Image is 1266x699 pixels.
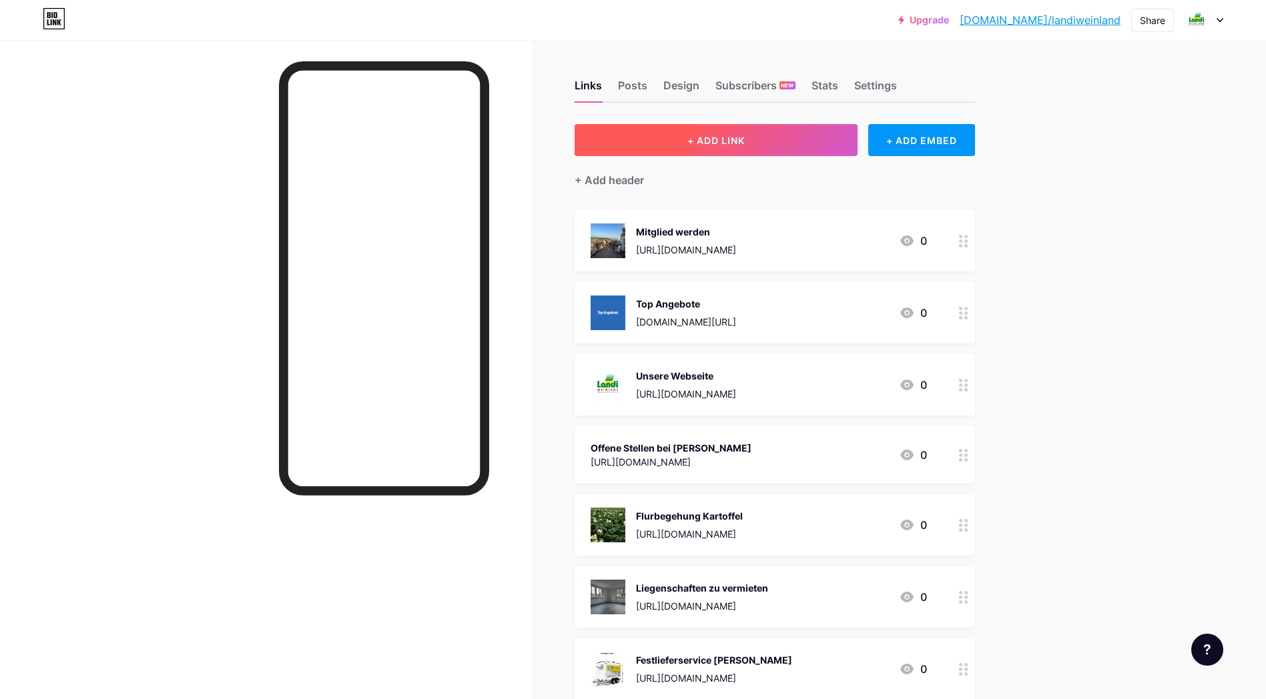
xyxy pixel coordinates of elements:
[636,297,736,311] div: Top Angebote
[899,233,927,249] div: 0
[715,77,796,101] div: Subscribers
[575,172,644,188] div: + Add header
[591,508,625,542] img: Flurbegehung Kartoffel
[899,447,927,463] div: 0
[636,653,792,667] div: Festlieferservice [PERSON_NAME]
[636,243,736,257] div: [URL][DOMAIN_NAME]
[868,124,974,156] div: + ADD EMBED
[591,223,625,258] img: Mitglied werden
[854,77,897,101] div: Settings
[899,661,927,677] div: 0
[636,315,736,329] div: [DOMAIN_NAME][URL]
[960,12,1121,28] a: [DOMAIN_NAME]/landiweinland
[1184,7,1209,33] img: landiweinland
[899,377,927,393] div: 0
[636,225,736,239] div: Mitglied werden
[591,295,625,330] img: Top Angebote
[636,671,792,685] div: [URL][DOMAIN_NAME]
[899,305,927,321] div: 0
[591,455,751,469] div: [URL][DOMAIN_NAME]
[636,369,736,383] div: Unsere Webseite
[591,441,751,455] div: Offene Stellen bei [PERSON_NAME]
[636,509,743,523] div: Flurbegehung Kartoffel
[636,599,768,613] div: [URL][DOMAIN_NAME]
[1140,13,1165,27] div: Share
[899,589,927,605] div: 0
[687,135,745,146] span: + ADD LINK
[636,527,743,541] div: [URL][DOMAIN_NAME]
[898,15,949,25] a: Upgrade
[591,580,625,614] img: Liegenschaften zu vermieten
[591,368,625,402] img: Unsere Webseite
[591,652,625,686] img: Festlieferservice LANDI Weinland
[575,77,602,101] div: Links
[636,581,768,595] div: Liegenschaften zu vermieten
[899,517,927,533] div: 0
[781,81,794,89] span: NEW
[618,77,647,101] div: Posts
[575,124,858,156] button: + ADD LINK
[812,77,838,101] div: Stats
[663,77,699,101] div: Design
[636,387,736,401] div: [URL][DOMAIN_NAME]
